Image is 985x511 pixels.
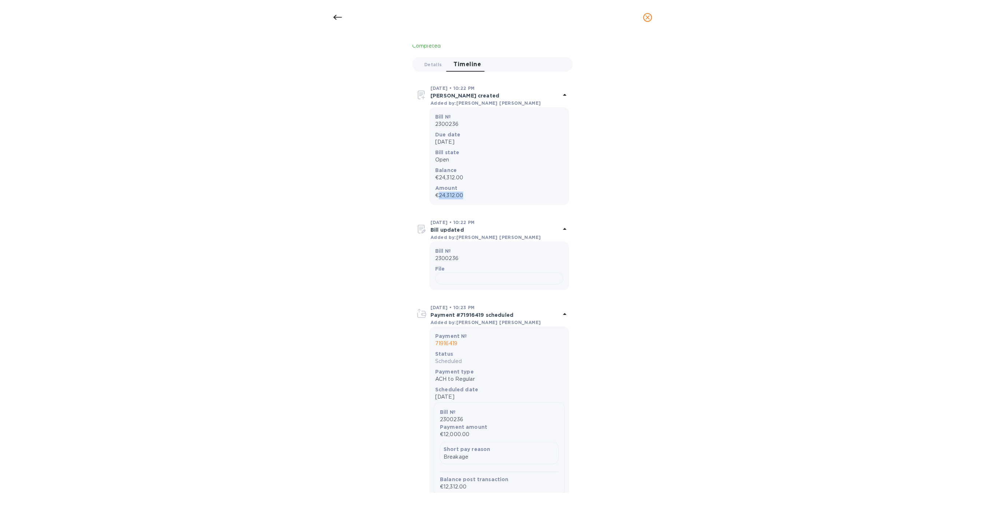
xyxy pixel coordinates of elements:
[435,192,563,199] p: €24,312.00
[416,303,569,327] div: [DATE] • 10:23 PMPayment #71916419 scheduledAdded by:[PERSON_NAME] [PERSON_NAME]
[435,120,563,128] p: 2300236
[453,59,481,69] span: Timeline
[435,156,563,164] p: Open
[440,476,509,482] b: Balance post transaction
[435,387,478,392] b: Scheduled date
[435,358,563,365] p: Scheduled
[435,114,451,120] b: Bill №
[430,235,541,240] b: Added by: [PERSON_NAME] [PERSON_NAME]
[444,453,555,461] p: Breakage
[412,42,468,50] p: Completed
[430,226,560,233] p: Bill updated
[440,409,456,415] b: Bill №
[639,9,656,26] button: close
[416,84,569,107] div: [DATE] • 10:22 PM[PERSON_NAME] createdAdded by:[PERSON_NAME] [PERSON_NAME]
[444,446,490,452] b: Short pay reason
[440,431,559,438] p: €12,000.00
[430,92,560,99] p: [PERSON_NAME] created
[435,351,453,357] b: Status
[440,416,559,423] p: 2300236
[435,132,460,137] b: Due date
[435,393,563,401] p: [DATE]
[435,375,563,383] p: ACH to Regular
[435,369,474,375] b: Payment type
[430,85,475,91] b: [DATE] • 10:22 PM
[435,333,467,339] b: Payment №
[430,311,560,319] p: Payment #71916419 scheduled
[424,61,442,68] span: Details
[435,340,563,347] p: 71916419
[435,138,563,146] p: [DATE]
[430,320,541,325] b: Added by: [PERSON_NAME] [PERSON_NAME]
[435,266,445,272] b: File
[435,248,451,254] b: Bill №
[416,218,569,241] div: [DATE] • 10:22 PMBill updatedAdded by:[PERSON_NAME] [PERSON_NAME]
[430,305,475,310] b: [DATE] • 10:23 PM
[435,255,563,262] p: 2300236
[440,483,559,491] p: €12,312.00
[430,100,541,106] b: Added by: [PERSON_NAME] [PERSON_NAME]
[440,424,487,430] b: Payment amount
[435,167,457,173] b: Balance
[430,220,475,225] b: [DATE] • 10:22 PM
[435,149,460,155] b: Bill state
[435,174,563,181] p: €24,312.00
[435,185,457,191] b: Amount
